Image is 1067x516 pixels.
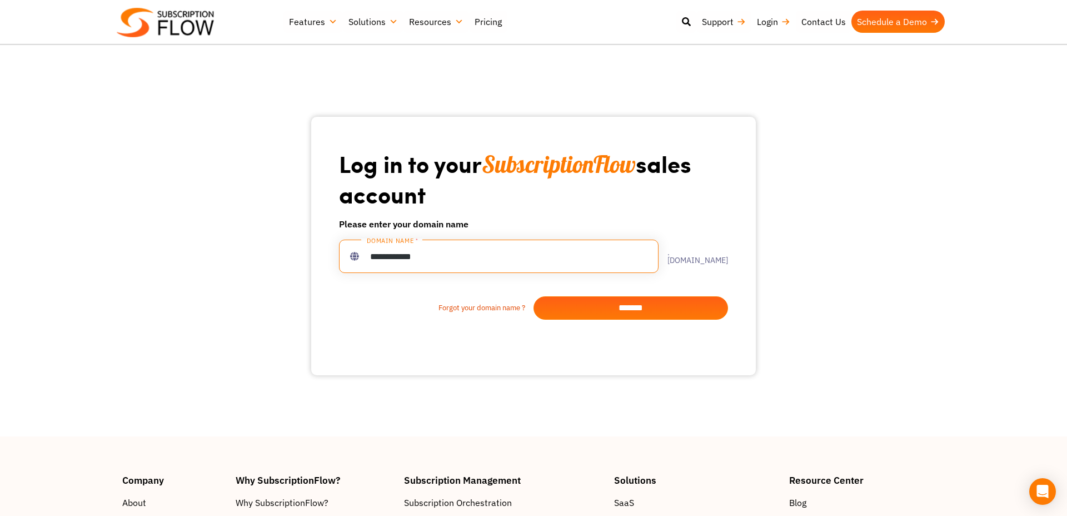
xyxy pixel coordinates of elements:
span: SaaS [614,496,634,509]
a: Pricing [469,11,507,33]
a: Subscription Orchestration [404,496,603,509]
a: About [122,496,225,509]
img: Subscriptionflow [117,8,214,37]
a: Contact Us [796,11,851,33]
a: Why SubscriptionFlow? [236,496,393,509]
h4: Company [122,475,225,485]
span: SubscriptionFlow [482,150,636,179]
a: Features [283,11,343,33]
h1: Log in to your sales account [339,149,728,209]
span: About [122,496,146,509]
a: Login [751,11,796,33]
span: Subscription Orchestration [404,496,512,509]
a: Forgot your domain name ? [339,302,533,314]
h4: Why SubscriptionFlow? [236,475,393,485]
h4: Solutions [614,475,778,485]
span: Blog [789,496,806,509]
a: Blog [789,496,945,509]
div: Open Intercom Messenger [1029,478,1056,505]
h4: Subscription Management [404,475,603,485]
a: Schedule a Demo [851,11,945,33]
a: Resources [403,11,469,33]
h4: Resource Center [789,475,945,485]
a: SaaS [614,496,778,509]
a: Solutions [343,11,403,33]
label: .[DOMAIN_NAME] [659,249,728,264]
h6: Please enter your domain name [339,217,728,231]
span: Why SubscriptionFlow? [236,496,328,509]
a: Support [696,11,751,33]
